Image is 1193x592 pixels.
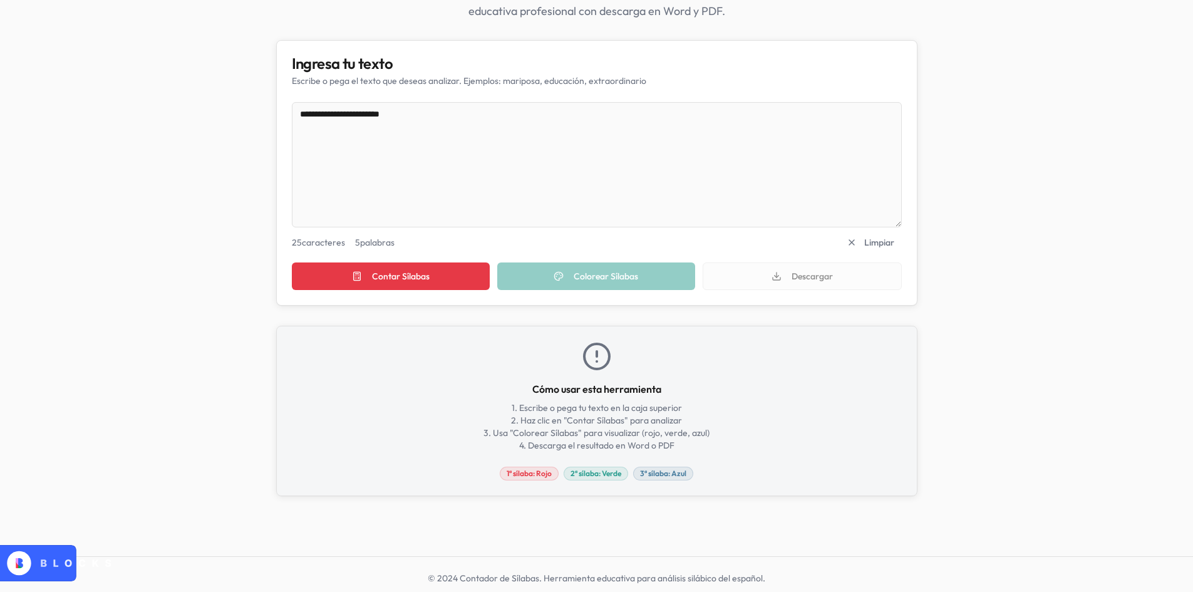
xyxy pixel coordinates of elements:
div: Ingresa tu texto [292,56,902,71]
h3: Cómo usar esta herramienta [292,382,902,397]
button: Contar Sílabas [292,262,490,290]
div: 2ª sílaba: Verde [564,467,628,480]
div: 3ª sílaba: Azul [633,467,693,480]
div: 1ª sílaba: Rojo [500,467,559,480]
span: 25 caracteres [292,236,345,249]
span: 5 palabras [355,236,395,249]
div: Escribe o pega el texto que deseas analizar. Ejemplos: mariposa, educación, extraordinario [292,75,902,87]
p: 1. Escribe o pega tu texto en la caja superior 2. Haz clic en "Contar Sílabas" para analizar 3. U... [416,402,777,452]
button: Limpiar [839,232,902,252]
p: © 2024 Contador de Sílabas. Herramienta educativa para análisis silábico del español. [168,572,1025,584]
